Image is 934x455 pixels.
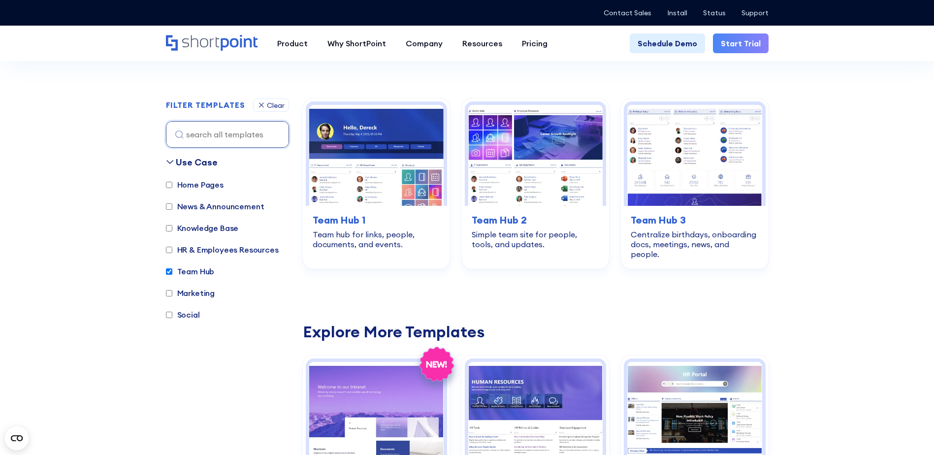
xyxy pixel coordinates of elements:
[166,244,279,256] label: HR & Employees Resources
[885,408,934,455] iframe: Chat Widget
[396,33,452,53] a: Company
[166,200,264,212] label: News & Announcement
[512,33,557,53] a: Pricing
[176,156,218,169] div: Use Case
[313,213,440,227] h3: Team Hub 1
[166,268,172,275] input: Team Hub
[166,312,172,318] input: Social
[303,324,769,340] div: Explore More Templates
[631,229,758,259] div: Centralize birthdays, onboarding docs, meetings, news, and people.
[406,37,443,49] div: Company
[267,33,318,53] a: Product
[472,229,599,249] div: Simple team site for people, tools, and updates.
[741,9,769,17] a: Support
[166,265,215,277] label: Team Hub
[462,98,609,269] a: Team Hub 2 – SharePoint Template Team Site: Simple team site for people, tools, and updates.Team ...
[166,247,172,253] input: HR & Employees Resources
[166,225,172,231] input: Knowledge Base
[630,33,705,53] a: Schedule Demo
[472,213,599,227] h3: Team Hub 2
[327,37,386,49] div: Why ShortPoint
[166,121,289,148] input: search all templates
[303,98,450,269] a: Team Hub 1 – SharePoint Online Modern Team Site Template: Team hub for links, people, documents, ...
[667,9,687,17] a: Install
[166,35,258,52] a: Home
[267,102,285,109] div: Clear
[468,105,603,206] img: Team Hub 2 – SharePoint Template Team Site: Simple team site for people, tools, and updates.
[462,37,502,49] div: Resources
[166,287,215,299] label: Marketing
[604,9,651,17] a: Contact Sales
[277,37,308,49] div: Product
[5,426,29,450] button: Open CMP widget
[522,37,548,49] div: Pricing
[627,105,762,206] img: Team Hub 3 – SharePoint Team Site Template: Centralize birthdays, onboarding docs, meetings, news...
[313,229,440,249] div: Team hub for links, people, documents, and events.
[166,222,239,234] label: Knowledge Base
[166,309,200,321] label: Social
[713,33,769,53] a: Start Trial
[166,203,172,210] input: News & Announcement
[703,9,726,17] a: Status
[166,101,245,110] h2: FILTER TEMPLATES
[166,182,172,188] input: Home Pages
[318,33,396,53] a: Why ShortPoint
[309,105,444,206] img: Team Hub 1 – SharePoint Online Modern Team Site Template: Team hub for links, people, documents, ...
[621,98,768,269] a: Team Hub 3 – SharePoint Team Site Template: Centralize birthdays, onboarding docs, meetings, news...
[166,179,224,191] label: Home Pages
[166,290,172,296] input: Marketing
[452,33,512,53] a: Resources
[631,213,758,227] h3: Team Hub 3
